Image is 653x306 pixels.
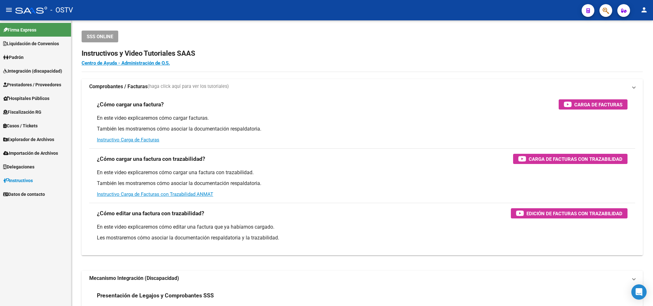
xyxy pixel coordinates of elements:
span: Carga de Facturas [574,101,622,109]
mat-icon: person [640,6,648,14]
strong: Mecanismo Integración (Discapacidad) [89,275,179,282]
p: En este video explicaremos cómo editar una factura que ya habíamos cargado. [97,224,628,231]
h3: ¿Cómo cargar una factura? [97,100,164,109]
a: Centro de Ayuda - Administración de O.S. [82,60,170,66]
button: Edición de Facturas con Trazabilidad [511,208,628,218]
p: También les mostraremos cómo asociar la documentación respaldatoria. [97,180,628,187]
a: Instructivo Carga de Facturas con Trazabilidad ANMAT [97,191,213,197]
h3: ¿Cómo editar una factura con trazabilidad? [97,209,204,218]
h2: Instructivos y Video Tutoriales SAAS [82,47,643,60]
mat-expansion-panel-header: Comprobantes / Facturas(haga click aquí para ver los tutoriales) [82,79,643,94]
span: Padrón [3,54,24,61]
p: En este video explicaremos cómo cargar facturas. [97,115,628,122]
h3: ¿Cómo cargar una factura con trazabilidad? [97,154,205,163]
span: Firma Express [3,26,36,33]
span: (haga click aquí para ver los tutoriales) [148,83,229,90]
span: Instructivos [3,177,33,184]
button: SSS ONLINE [82,31,118,42]
span: Hospitales Públicos [3,95,49,102]
h3: Presentación de Legajos y Comprobantes SSS [97,291,214,300]
span: Fiscalización RG [3,109,41,116]
span: Integración (discapacidad) [3,68,62,75]
a: Instructivo Carga de Facturas [97,137,159,143]
strong: Comprobantes / Facturas [89,83,148,90]
span: Casos / Tickets [3,122,38,129]
span: Explorador de Archivos [3,136,54,143]
span: Carga de Facturas con Trazabilidad [529,155,622,163]
span: Edición de Facturas con Trazabilidad [526,210,622,217]
p: Les mostraremos cómo asociar la documentación respaldatoria y la trazabilidad. [97,234,628,241]
p: También les mostraremos cómo asociar la documentación respaldatoria. [97,125,628,132]
span: Importación de Archivos [3,150,58,157]
div: Comprobantes / Facturas(haga click aquí para ver los tutoriales) [82,94,643,255]
span: Datos de contacto [3,191,45,198]
p: En este video explicaremos cómo cargar una factura con trazabilidad. [97,169,628,176]
span: - OSTV [50,3,73,17]
span: Prestadores / Proveedores [3,81,61,88]
mat-icon: menu [5,6,13,14]
mat-expansion-panel-header: Mecanismo Integración (Discapacidad) [82,271,643,286]
span: Liquidación de Convenios [3,40,59,47]
span: SSS ONLINE [87,34,113,39]
button: Carga de Facturas con Trazabilidad [513,154,628,164]
div: Open Intercom Messenger [631,284,647,300]
span: Delegaciones [3,163,34,170]
button: Carga de Facturas [559,99,628,110]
